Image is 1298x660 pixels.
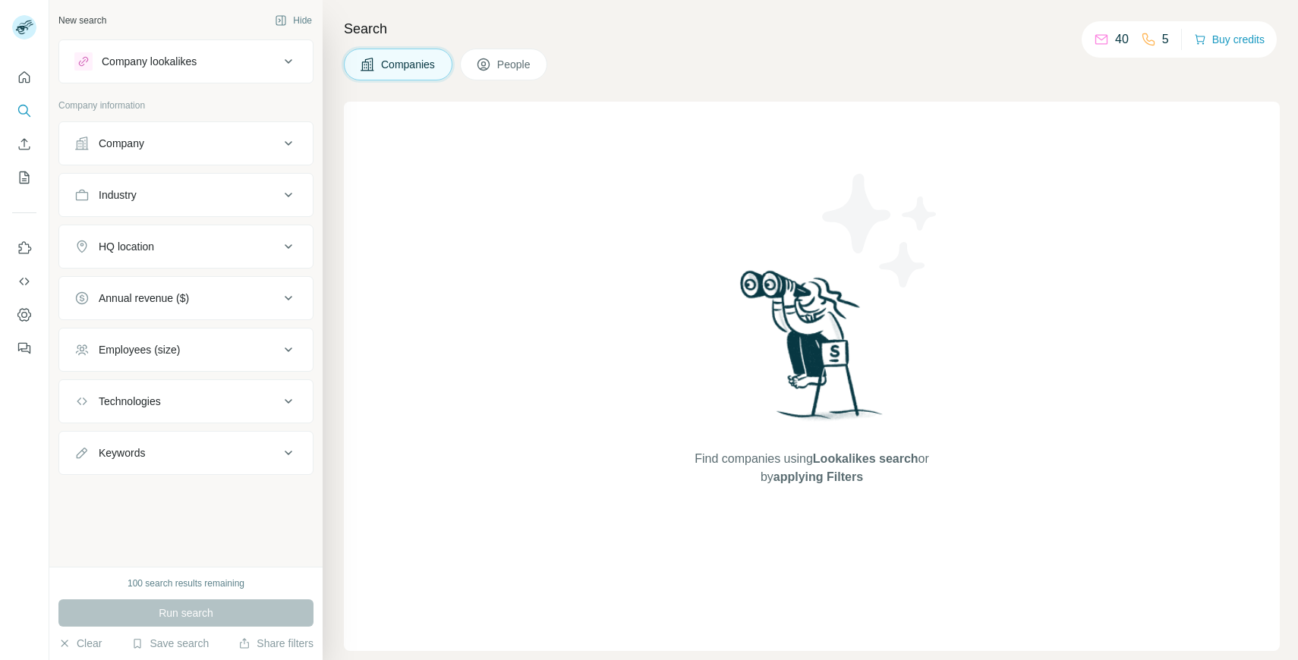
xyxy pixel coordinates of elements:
[59,332,313,368] button: Employees (size)
[59,125,313,162] button: Company
[58,636,102,651] button: Clear
[264,9,323,32] button: Hide
[813,452,918,465] span: Lookalikes search
[131,636,209,651] button: Save search
[59,177,313,213] button: Industry
[690,450,933,486] span: Find companies using or by
[99,394,161,409] div: Technologies
[99,136,144,151] div: Company
[59,435,313,471] button: Keywords
[12,130,36,158] button: Enrich CSV
[1194,29,1265,50] button: Buy credits
[12,97,36,124] button: Search
[99,291,189,306] div: Annual revenue ($)
[59,43,313,80] button: Company lookalikes
[12,268,36,295] button: Use Surfe API
[58,14,106,27] div: New search
[733,266,891,435] img: Surfe Illustration - Woman searching with binoculars
[12,335,36,362] button: Feedback
[99,239,154,254] div: HQ location
[773,470,863,483] span: applying Filters
[128,577,244,590] div: 100 search results remaining
[12,15,36,39] img: Avatar
[59,383,313,420] button: Technologies
[12,164,36,191] button: My lists
[12,301,36,328] button: Dashboard
[381,57,436,72] span: Companies
[812,162,949,299] img: Surfe Illustration - Stars
[12,64,36,91] button: Quick start
[59,228,313,265] button: HQ location
[59,280,313,316] button: Annual revenue ($)
[497,57,532,72] span: People
[238,636,313,651] button: Share filters
[99,445,145,460] div: Keywords
[102,54,197,69] div: Company lookalikes
[344,18,1280,39] h4: Search
[1115,30,1129,49] p: 40
[99,187,137,203] div: Industry
[1162,30,1169,49] p: 5
[58,99,313,112] p: Company information
[99,342,180,357] div: Employees (size)
[12,234,36,262] button: Use Surfe on LinkedIn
